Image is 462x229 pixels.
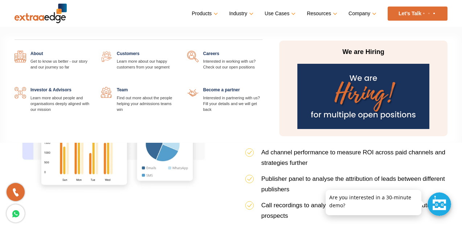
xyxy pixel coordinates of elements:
[307,8,336,19] a: Resources
[265,8,294,19] a: Use Cases
[261,202,436,219] span: Call recordings to analyse calls to improvise their pitch for future prospects
[261,175,445,193] span: Publisher panel to analyse the attribution of leads between different publishers
[192,8,216,19] a: Products
[428,192,451,216] div: Chat
[295,48,432,57] p: We are Hiring
[261,149,445,166] span: Ad channel performance to measure ROI across paid channels and strategies further
[229,8,252,19] a: Industry
[388,7,447,21] a: Let’s Talk
[348,8,375,19] a: Company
